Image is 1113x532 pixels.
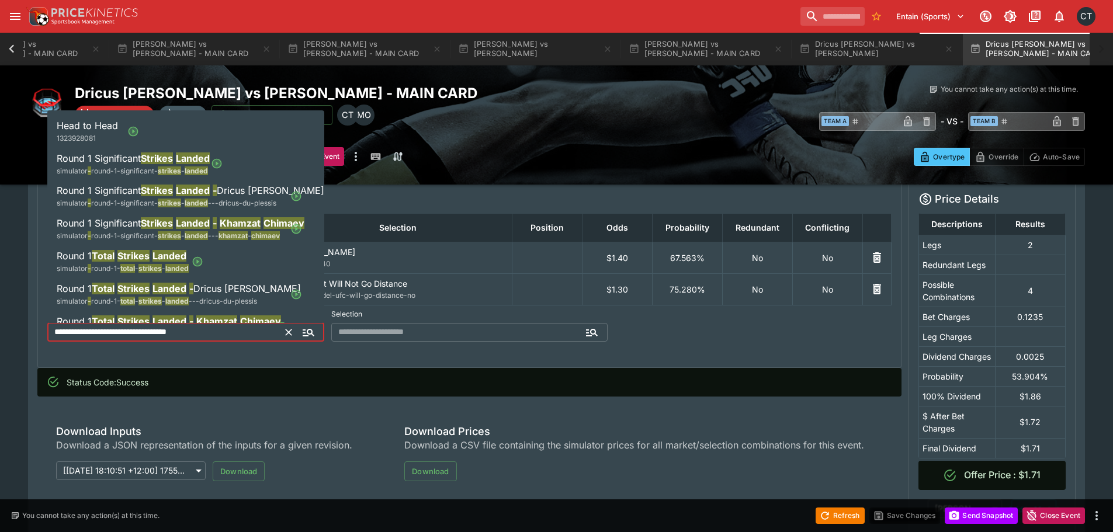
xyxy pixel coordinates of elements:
[117,250,150,262] span: Strikes
[1073,4,1099,29] button: Cameron Tarver
[91,166,158,175] span: round-1-significant-
[331,305,608,323] label: Selection
[918,366,995,386] td: Probability
[1024,148,1085,166] button: Auto-Save
[127,126,139,137] svg: Open
[995,346,1065,366] td: 0.0025
[918,307,995,326] td: Bet Charges
[88,199,91,207] span: -
[722,242,792,273] td: No
[964,469,1041,481] h6: Offer Price : $1.71
[152,283,186,294] span: Landed
[57,264,88,273] span: simulator
[158,199,181,207] span: strikes
[975,6,996,27] button: Connected to PK
[652,242,722,273] td: 67.563%
[213,461,265,481] button: Download
[1000,6,1021,27] button: Toggle light/dark mode
[185,199,208,207] span: landed
[56,461,206,480] div: [[DATE] 18:10:51 +12:00] 1755238251998786074 (Latest)
[185,166,208,175] span: landed
[95,109,147,121] p: Starts [DATE]
[288,277,508,290] p: No - Fight Will Not Go Distance
[208,231,219,240] span: ---
[185,231,208,240] span: landed
[141,185,173,196] span: Strikes
[135,264,138,273] span: -
[181,199,185,207] span: -
[57,231,88,240] span: simulator
[189,283,193,294] span: -
[141,217,173,229] span: Strikes
[652,273,722,305] td: 75.280%
[211,105,332,125] button: Simulator Prices Available
[181,231,185,240] span: -
[57,185,141,196] span: Round 1 Significant
[92,315,115,327] span: Total
[57,120,118,131] span: Head to Head
[914,148,1085,166] div: Start From
[176,217,210,229] span: Landed
[722,273,792,305] td: No
[57,134,96,142] span: 1323928081
[56,438,362,452] span: Download a JSON representation of the inputs for a given revision.
[582,242,652,273] td: $1.40
[220,217,261,229] span: Khamzat
[969,148,1024,166] button: Override
[92,283,115,294] span: Total
[918,326,995,346] td: Leg Charges
[918,438,995,458] td: Final Dividend
[800,7,865,26] input: search
[162,264,165,273] span: -
[995,386,1065,406] td: $1.86
[918,386,995,406] td: 100% Dividend
[152,315,186,327] span: Landed
[141,152,173,164] span: Strikes
[622,33,790,65] button: [PERSON_NAME] vs [PERSON_NAME] - MAIN CARD
[285,213,512,242] th: Selection
[57,283,92,294] span: Round 1
[158,231,181,240] span: strikes
[213,185,217,196] span: -
[158,166,181,175] span: strikes
[67,377,116,387] span: Status Code :
[22,510,160,521] p: You cannot take any action(s) at this time.
[792,33,961,65] button: Dricus [PERSON_NAME] vs [PERSON_NAME]
[290,288,302,300] svg: Open
[189,297,257,305] span: ---dricus-du-plessis
[792,213,862,242] th: Conflicting
[970,116,998,126] span: Team B
[179,109,200,121] p: Tier 1
[193,283,301,294] span: Dricus [PERSON_NAME]
[276,321,288,333] svg: Open
[196,315,237,327] span: Khamzat
[995,213,1065,235] th: Results
[110,33,278,65] button: [PERSON_NAME] vs [PERSON_NAME] - MAIN CARD
[192,256,203,267] svg: Open
[152,250,186,262] span: Landed
[941,84,1078,95] p: You cannot take any action(s) at this time.
[91,231,158,240] span: round-1-significant-
[792,273,862,305] td: No
[181,166,185,175] span: -
[821,116,849,126] span: Team A
[792,242,862,273] td: No
[248,231,251,240] span: -
[213,217,217,229] span: -
[298,322,319,343] button: Close
[189,315,193,327] span: -
[404,438,864,452] span: Download a CSV file containing the simulator prices for all market/selection combinations for thi...
[91,264,120,273] span: round-1-
[176,185,210,196] span: Landed
[288,258,508,270] span: -543769040
[288,290,508,301] span: tradingmodel-ufc-will-go-distance-no
[1077,7,1095,26] div: Cameron Tarver
[88,166,91,175] span: -
[995,235,1065,255] td: 2
[945,507,1018,524] button: Send Snapshot
[162,297,165,305] span: -
[240,315,281,327] span: Chimaev
[816,507,865,524] button: Refresh
[914,148,970,166] button: Overtype
[353,105,375,126] div: Mark O'Loughlan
